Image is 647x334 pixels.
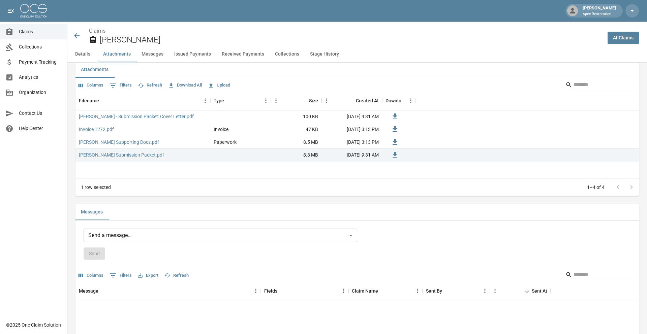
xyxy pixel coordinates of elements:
div: related-list tabs [75,204,639,220]
div: Send a message... [84,229,357,242]
span: Collections [19,43,62,51]
h2: [PERSON_NAME] [100,35,602,45]
div: 1 row selected [81,184,111,191]
div: Download [382,91,416,110]
a: Invoice 1272.pdf [79,126,114,133]
button: Details [67,46,98,62]
button: Menu [321,96,332,106]
div: Filename [75,91,210,110]
div: Size [271,91,321,110]
div: 100 KB [271,110,321,123]
div: anchor tabs [67,46,647,62]
div: Type [210,91,271,110]
div: Search [565,269,638,281]
div: Fields [261,281,348,300]
button: Stage History [305,46,344,62]
button: Messages [75,204,108,220]
div: Message [79,281,98,300]
div: Created At [356,91,379,110]
button: Menu [251,286,261,296]
div: © 2025 One Claim Solution [6,322,61,328]
div: Download [386,91,406,110]
button: Attachments [75,62,114,78]
button: Download All [166,80,204,91]
button: Show filters [108,270,133,281]
div: related-list tabs [75,62,639,78]
button: Received Payments [216,46,270,62]
button: Menu [480,286,490,296]
a: [PERSON_NAME] Submission Packet.pdf [79,152,164,158]
button: Upload [206,80,232,91]
button: Menu [200,96,210,106]
div: Sent By [423,281,490,300]
span: Payment Tracking [19,59,62,66]
button: Attachments [98,46,136,62]
button: Refresh [163,270,190,281]
span: Claims [19,28,62,35]
div: Fields [264,281,277,300]
div: [DATE] 9:31 AM [321,110,382,123]
button: Issued Payments [169,46,216,62]
img: ocs-logo-white-transparent.png [20,4,47,18]
div: Claim Name [348,281,423,300]
div: Sent At [490,281,551,300]
button: Menu [490,286,500,296]
button: Menu [271,96,281,106]
button: Export [136,270,160,281]
div: Filename [79,91,99,110]
div: [DATE] 9:31 AM [321,149,382,162]
button: Sort [277,286,287,296]
div: Search [565,79,638,92]
button: Menu [338,286,348,296]
span: Contact Us [19,110,62,117]
div: [DATE] 3:13 PM [321,123,382,136]
div: 8.8 MB [271,149,321,162]
p: Apex Restoration [583,11,616,17]
button: Menu [406,96,416,106]
div: Sent At [532,281,547,300]
button: Sort [522,286,532,296]
div: Message [75,281,261,300]
div: 8.5 MB [271,136,321,149]
button: Messages [136,46,169,62]
button: Sort [442,286,452,296]
div: [PERSON_NAME] [580,5,619,17]
button: Sort [378,286,388,296]
div: Paperwork [214,139,237,145]
div: Invoice [214,126,228,133]
button: Select columns [77,270,105,281]
a: AllClaims [608,32,639,44]
span: Help Center [19,125,62,132]
div: Created At [321,91,382,110]
a: [PERSON_NAME] Supporting Docs.pdf [79,139,159,145]
button: Refresh [136,80,164,91]
a: [PERSON_NAME] - Submission Packet: Cover Letter.pdf [79,113,194,120]
div: Claim Name [352,281,378,300]
button: Collections [270,46,305,62]
a: Claims [89,28,105,34]
span: Organization [19,89,62,96]
div: Size [309,91,318,110]
p: 1–4 of 4 [587,184,605,191]
div: 47 KB [271,123,321,136]
div: Type [214,91,224,110]
button: Select columns [77,80,105,91]
div: [DATE] 3:13 PM [321,136,382,149]
button: Menu [412,286,423,296]
button: Sort [98,286,108,296]
button: Show filters [108,80,133,91]
div: Sent By [426,281,442,300]
button: Menu [261,96,271,106]
nav: breadcrumb [89,27,602,35]
span: Analytics [19,74,62,81]
button: open drawer [4,4,18,18]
